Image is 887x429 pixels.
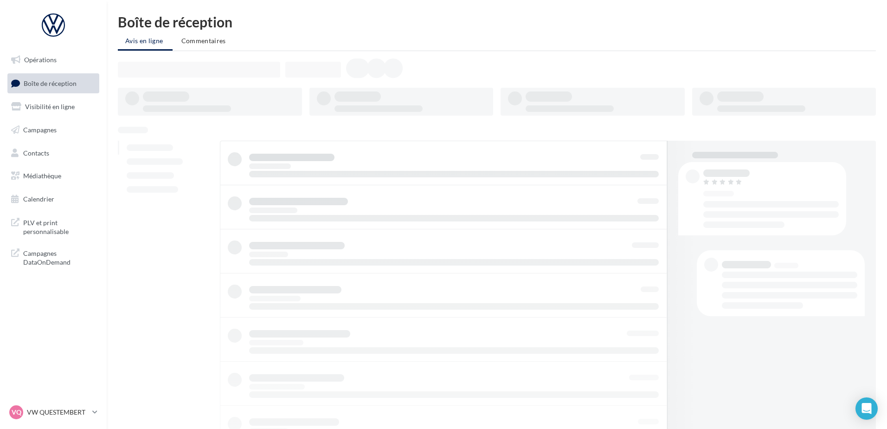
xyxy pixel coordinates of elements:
span: Calendrier [23,195,54,203]
a: PLV et print personnalisable [6,213,101,240]
span: Commentaires [181,37,226,45]
a: Campagnes [6,120,101,140]
a: Calendrier [6,189,101,209]
span: Contacts [23,149,49,156]
div: Open Intercom Messenger [855,397,878,420]
span: Boîte de réception [24,79,77,87]
a: Contacts [6,143,101,163]
span: PLV et print personnalisable [23,216,96,236]
span: Campagnes DataOnDemand [23,247,96,267]
a: Boîte de réception [6,73,101,93]
span: VQ [12,408,21,417]
a: VQ VW QUESTEMBERT [7,403,99,421]
a: Médiathèque [6,166,101,186]
p: VW QUESTEMBERT [27,408,89,417]
a: Visibilité en ligne [6,97,101,117]
a: Opérations [6,50,101,70]
span: Opérations [24,56,57,64]
div: Boîte de réception [118,15,876,29]
span: Médiathèque [23,172,61,180]
span: Campagnes [23,126,57,134]
span: Visibilité en ligne [25,103,75,110]
a: Campagnes DataOnDemand [6,243,101,271]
